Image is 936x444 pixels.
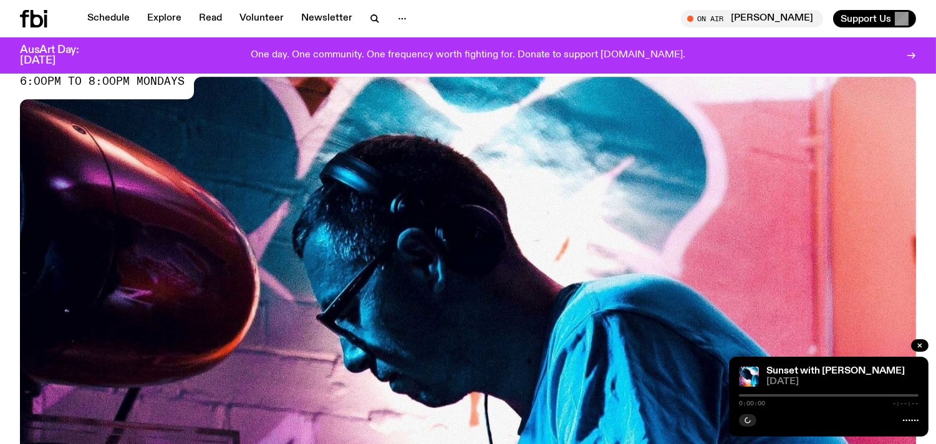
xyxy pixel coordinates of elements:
[251,50,685,61] p: One day. One community. One frequency worth fighting for. Donate to support [DOMAIN_NAME].
[739,400,765,407] span: 0:00:00
[20,77,185,87] span: 6:00pm to 8:00pm mondays
[681,10,823,27] button: On Air[PERSON_NAME]
[232,10,291,27] a: Volunteer
[766,377,919,387] span: [DATE]
[294,10,360,27] a: Newsletter
[766,366,905,376] a: Sunset with [PERSON_NAME]
[892,400,919,407] span: -:--:--
[739,367,759,387] img: Simon Caldwell stands side on, looking downwards. He has headphones on. Behind him is a brightly ...
[191,10,229,27] a: Read
[20,45,100,66] h3: AusArt Day: [DATE]
[80,10,137,27] a: Schedule
[140,10,189,27] a: Explore
[841,13,891,24] span: Support Us
[833,10,916,27] button: Support Us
